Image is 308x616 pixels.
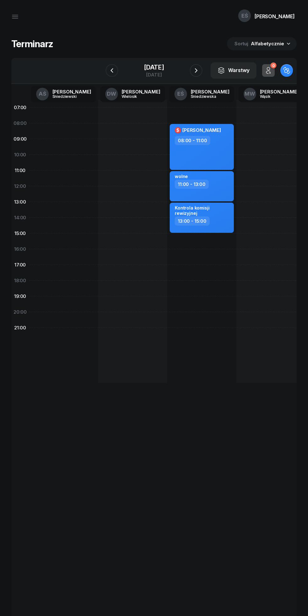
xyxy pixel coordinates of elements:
div: 0 [270,63,276,69]
div: [DATE] [144,72,164,77]
div: 19:00 [11,288,29,304]
div: [PERSON_NAME] [122,89,160,94]
div: 11:00 [11,163,29,178]
a: DW[PERSON_NAME]Wielosik [100,86,165,102]
button: 0 [262,64,275,77]
div: [PERSON_NAME] [255,14,295,19]
div: 17:00 [11,257,29,273]
div: 08:00 [11,115,29,131]
div: 18:00 [11,273,29,288]
span: EŚ [177,91,184,97]
div: 07:00 [11,100,29,115]
div: wolne [175,174,188,179]
div: Wąsik [260,94,290,98]
div: Warstwy [217,66,250,75]
button: Warstwy [211,62,256,79]
a: AŚ[PERSON_NAME]Śniedziewski [31,86,96,102]
div: 10:00 [11,147,29,163]
div: 13:00 [11,194,29,210]
div: [DATE] [144,64,164,70]
div: 16:00 [11,241,29,257]
button: Sortuj Alfabetycznie [227,37,297,50]
div: [PERSON_NAME] [191,89,229,94]
div: Kontrola komisji rewizyjnej [175,205,230,216]
a: EŚ[PERSON_NAME]Śniedziewska [169,86,234,102]
div: 14:00 [11,210,29,226]
span: AŚ [39,91,46,97]
span: Alfabetycznie [251,41,284,47]
div: Śniedziewski [52,94,83,98]
h1: Terminarz [11,38,53,49]
div: 15:00 [11,226,29,241]
span: $ [176,128,179,132]
span: EŚ [241,13,248,19]
div: 09:00 [11,131,29,147]
span: Sortuj [234,40,250,48]
div: [PERSON_NAME] [52,89,91,94]
div: 21:00 [11,320,29,336]
div: 11:00 - 13:00 [175,180,209,189]
div: 08:00 - 11:00 [175,136,210,145]
span: [PERSON_NAME] [182,127,221,133]
a: MW[PERSON_NAME]Wąsik [239,86,304,102]
div: Wielosik [122,94,152,98]
span: DW [107,91,116,97]
div: 12:00 [11,178,29,194]
div: 20:00 [11,304,29,320]
div: 13:00 - 15:00 [175,216,210,226]
span: MW [245,91,255,97]
div: [PERSON_NAME] [260,89,299,94]
div: Śniedziewska [191,94,221,98]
